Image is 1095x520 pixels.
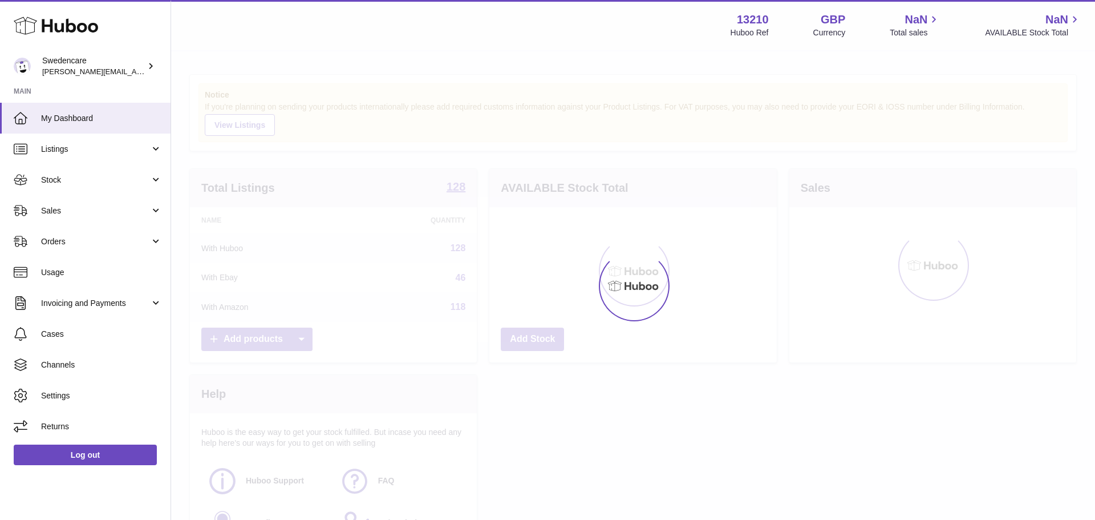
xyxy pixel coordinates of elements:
[985,12,1081,38] a: NaN AVAILABLE Stock Total
[41,144,150,155] span: Listings
[41,298,150,309] span: Invoicing and Payments
[813,27,846,38] div: Currency
[890,27,940,38] span: Total sales
[1045,12,1068,27] span: NaN
[41,390,162,401] span: Settings
[985,27,1081,38] span: AVAILABLE Stock Total
[41,360,162,370] span: Channels
[41,236,150,247] span: Orders
[821,12,845,27] strong: GBP
[41,205,150,216] span: Sales
[41,421,162,432] span: Returns
[42,67,229,76] span: [PERSON_NAME][EMAIL_ADDRESS][DOMAIN_NAME]
[737,12,769,27] strong: 13210
[14,445,157,465] a: Log out
[41,113,162,124] span: My Dashboard
[42,55,145,77] div: Swedencare
[14,58,31,75] img: rebecca.fall@swedencare.co.uk
[731,27,769,38] div: Huboo Ref
[41,329,162,340] span: Cases
[41,175,150,186] span: Stock
[905,12,927,27] span: NaN
[890,12,940,38] a: NaN Total sales
[41,267,162,278] span: Usage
